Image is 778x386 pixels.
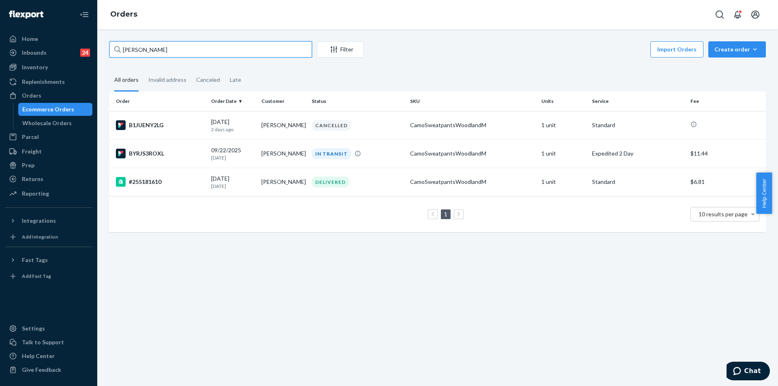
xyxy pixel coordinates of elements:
p: [DATE] [211,154,255,161]
a: Inbounds24 [5,46,92,59]
p: Standard [592,121,684,129]
th: SKU [407,92,538,111]
div: 24 [80,49,90,57]
div: Freight [22,147,42,156]
div: Filter [317,45,363,53]
p: Expedited 2 Day [592,149,684,158]
div: Customer [261,98,305,104]
div: Prep [22,161,34,169]
a: Home [5,32,92,45]
button: Help Center [756,173,772,214]
div: Wholesale Orders [22,119,72,127]
td: [PERSON_NAME] [258,139,308,168]
div: IN TRANSIT [312,148,351,159]
td: [PERSON_NAME] [258,111,308,139]
td: [PERSON_NAME] [258,168,308,196]
button: Give Feedback [5,363,92,376]
th: Service [589,92,687,111]
th: Order [109,92,208,111]
div: Fast Tags [22,256,48,264]
a: Page 1 is your current page [442,211,449,218]
a: Parcel [5,130,92,143]
div: Replenishments [22,78,65,86]
button: Import Orders [650,41,703,58]
div: Settings [22,324,45,333]
td: $11.44 [687,139,766,168]
div: Home [22,35,38,43]
a: Add Fast Tag [5,270,92,283]
div: #255181610 [116,177,205,187]
p: 2 days ago [211,126,255,133]
p: Standard [592,178,684,186]
ol: breadcrumbs [104,3,144,26]
a: Freight [5,145,92,158]
button: Talk to Support [5,336,92,349]
div: Give Feedback [22,366,61,374]
a: Help Center [5,350,92,363]
th: Fee [687,92,766,111]
div: B1JUENY2LG [116,120,205,130]
input: Search orders [109,41,312,58]
span: 10 results per page [699,211,748,218]
div: Reporting [22,190,49,198]
a: Orders [5,89,92,102]
button: Fast Tags [5,254,92,267]
th: Status [308,92,407,111]
div: CamoSweatpantsWoodlandM [410,149,535,158]
td: 1 unit [538,168,588,196]
iframe: Opens a widget where you can chat to one of our agents [727,362,770,382]
div: Inbounds [22,49,47,57]
a: Settings [5,322,92,335]
a: Ecommerce Orders [18,103,93,116]
div: Ecommerce Orders [22,105,74,113]
button: Create order [708,41,766,58]
a: Wholesale Orders [18,117,93,130]
div: Integrations [22,217,56,225]
div: CANCELLED [312,120,351,131]
a: Orders [110,10,137,19]
th: Order Date [208,92,258,111]
div: [DATE] [211,175,255,190]
div: Add Integration [22,233,58,240]
th: Units [538,92,588,111]
div: Talk to Support [22,338,64,346]
button: Filter [317,41,364,58]
div: CamoSweatpantsWoodlandM [410,178,535,186]
button: Close Navigation [76,6,92,23]
td: 1 unit [538,139,588,168]
div: BYRJS3ROXL [116,149,205,158]
div: CamoSweatpantsWoodlandM [410,121,535,129]
div: Parcel [22,133,39,141]
td: 1 unit [538,111,588,139]
div: Orders [22,92,41,100]
a: Returns [5,173,92,186]
button: Open notifications [729,6,746,23]
div: Late [230,69,241,90]
button: Integrations [5,214,92,227]
div: All orders [114,69,139,92]
a: Inventory [5,61,92,74]
img: Flexport logo [9,11,43,19]
div: Inventory [22,63,48,71]
div: Returns [22,175,43,183]
div: Add Fast Tag [22,273,51,279]
div: Help Center [22,352,55,360]
div: Canceled [196,69,220,90]
div: 09/22/2025 [211,146,255,161]
td: $6.81 [687,168,766,196]
p: [DATE] [211,183,255,190]
div: DELIVERED [312,177,349,188]
a: Add Integration [5,230,92,243]
a: Prep [5,159,92,172]
button: Open Search Box [712,6,728,23]
button: Open account menu [747,6,763,23]
a: Replenishments [5,75,92,88]
div: Invalid address [148,69,186,90]
div: [DATE] [211,118,255,133]
div: Create order [714,45,760,53]
a: Reporting [5,187,92,200]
